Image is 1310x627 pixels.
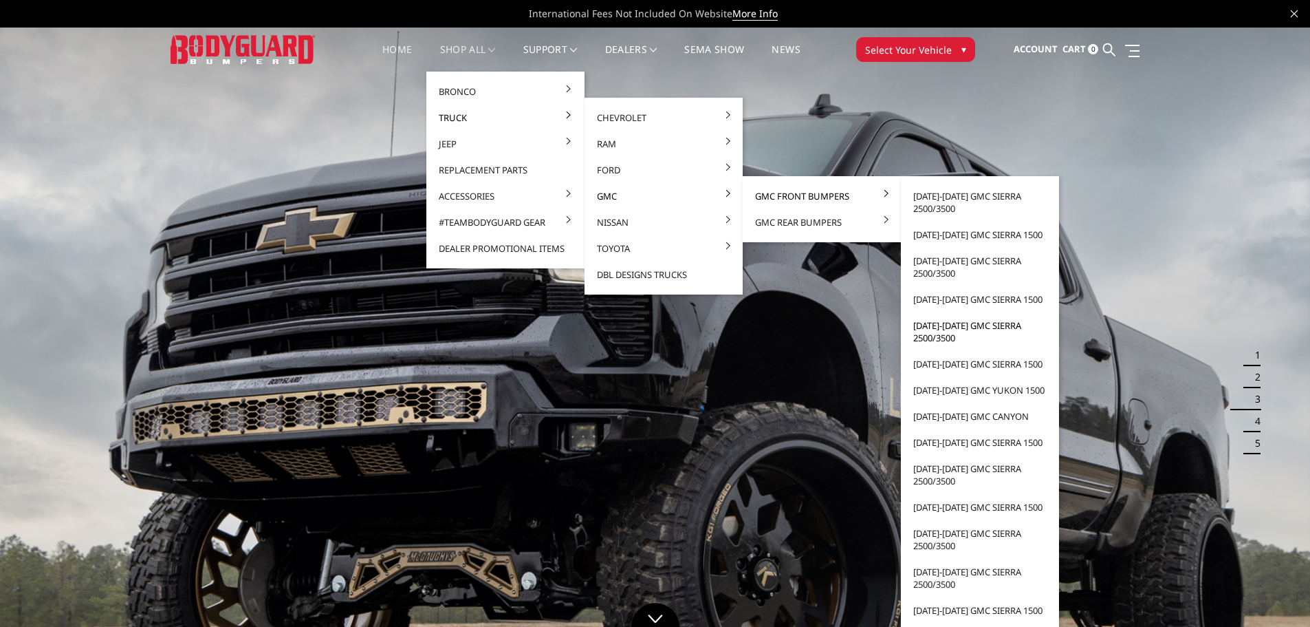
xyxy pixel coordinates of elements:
span: Cart [1062,43,1086,55]
button: 1 of 5 [1247,344,1260,366]
a: [DATE]-[DATE] GMC Sierra 1500 [906,597,1054,624]
a: [DATE]-[DATE] GMC Sierra 2500/3500 [906,456,1054,494]
a: shop all [440,45,496,72]
a: [DATE]-[DATE] GMC Sierra 2500/3500 [906,520,1054,559]
button: 4 of 5 [1247,410,1260,432]
a: Click to Down [631,603,679,627]
a: Toyota [590,235,737,262]
a: [DATE]-[DATE] GMC Sierra 2500/3500 [906,183,1054,222]
a: Ford [590,157,737,183]
a: Cart 0 [1062,31,1098,68]
a: [DATE]-[DATE] GMC Sierra 1500 [906,429,1054,456]
a: GMC [590,183,737,209]
a: Dealers [605,45,657,72]
a: [DATE]-[DATE] GMC Canyon [906,403,1054,429]
a: Truck [432,105,579,131]
button: 3 of 5 [1247,388,1260,410]
a: Home [382,45,412,72]
a: GMC Front Bumpers [748,183,895,209]
a: [DATE]-[DATE] GMC Sierra 2500/3500 [906,248,1054,286]
a: News [772,45,800,72]
a: [DATE]-[DATE] GMC Sierra 2500/3500 [906,312,1054,351]
button: 2 of 5 [1247,366,1260,388]
img: BODYGUARD BUMPERS [171,35,315,63]
a: Bronco [432,78,579,105]
a: [DATE]-[DATE] GMC Sierra 1500 [906,222,1054,248]
a: Dealer Promotional Items [432,235,579,262]
a: [DATE]-[DATE] GMC Sierra 1500 [906,351,1054,377]
a: GMC Rear Bumpers [748,209,895,235]
a: Account [1014,31,1058,68]
a: Support [523,45,578,72]
button: 5 of 5 [1247,432,1260,454]
a: Jeep [432,131,579,157]
a: [DATE]-[DATE] GMC Sierra 2500/3500 [906,559,1054,597]
a: Chevrolet [590,105,737,131]
a: More Info [732,7,778,21]
span: Select Your Vehicle [865,43,952,57]
span: Account [1014,43,1058,55]
span: 0 [1088,44,1098,54]
a: [DATE]-[DATE] GMC Yukon 1500 [906,377,1054,403]
a: Accessories [432,183,579,209]
a: [DATE]-[DATE] GMC Sierra 1500 [906,286,1054,312]
a: #TeamBodyguard Gear [432,209,579,235]
span: ▾ [961,42,966,56]
a: Nissan [590,209,737,235]
a: Replacement Parts [432,157,579,183]
a: [DATE]-[DATE] GMC Sierra 1500 [906,494,1054,520]
a: Ram [590,131,737,157]
a: SEMA Show [684,45,744,72]
button: Select Your Vehicle [856,37,975,62]
a: DBL Designs Trucks [590,262,737,288]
